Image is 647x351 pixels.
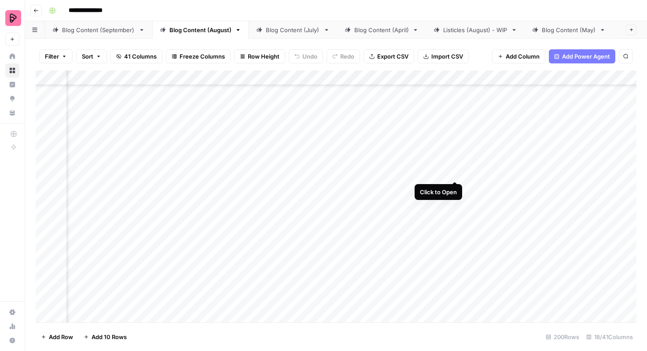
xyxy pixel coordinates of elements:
button: Export CSV [364,49,414,63]
span: Export CSV [377,52,408,61]
a: Opportunities [5,92,19,106]
div: Blog Content (July) [266,26,320,34]
button: Row Height [234,49,285,63]
span: 41 Columns [124,52,157,61]
div: Blog Content (May) [542,26,596,34]
button: Freeze Columns [166,49,231,63]
div: Listicles (August) - WIP [443,26,507,34]
a: Listicles (August) - WIP [426,21,525,39]
div: 18/41 Columns [583,330,636,344]
button: Add Column [492,49,545,63]
button: Add Row [36,330,78,344]
button: Add Power Agent [549,49,615,63]
a: Blog Content (August) [152,21,249,39]
span: Add Power Agent [562,52,610,61]
span: Add 10 Rows [92,333,127,341]
a: Your Data [5,106,19,120]
span: Row Height [248,52,279,61]
button: Undo [289,49,323,63]
a: Blog Content (July) [249,21,337,39]
span: Import CSV [431,52,463,61]
div: Blog Content (April) [354,26,409,34]
button: Sort [76,49,107,63]
img: Preply Logo [5,10,21,26]
button: Add 10 Rows [78,330,132,344]
a: Blog Content (April) [337,21,426,39]
button: Filter [39,49,73,63]
a: Blog Content (September) [45,21,152,39]
button: Redo [327,49,360,63]
span: Freeze Columns [180,52,225,61]
div: Blog Content (September) [62,26,135,34]
a: Browse [5,63,19,78]
a: Insights [5,78,19,92]
div: 200 Rows [542,330,583,344]
a: Settings [5,305,19,319]
span: Add Row [49,333,73,341]
span: Undo [302,52,317,61]
span: Filter [45,52,59,61]
a: Usage [5,319,19,333]
button: 41 Columns [110,49,162,63]
span: Sort [82,52,93,61]
a: Home [5,49,19,63]
button: Workspace: Preply [5,7,19,29]
a: Blog Content (May) [525,21,613,39]
button: Help + Support [5,333,19,347]
span: Redo [340,52,354,61]
div: Blog Content (August) [169,26,232,34]
span: Add Column [506,52,540,61]
button: Import CSV [418,49,469,63]
div: Click to Open [420,188,457,196]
